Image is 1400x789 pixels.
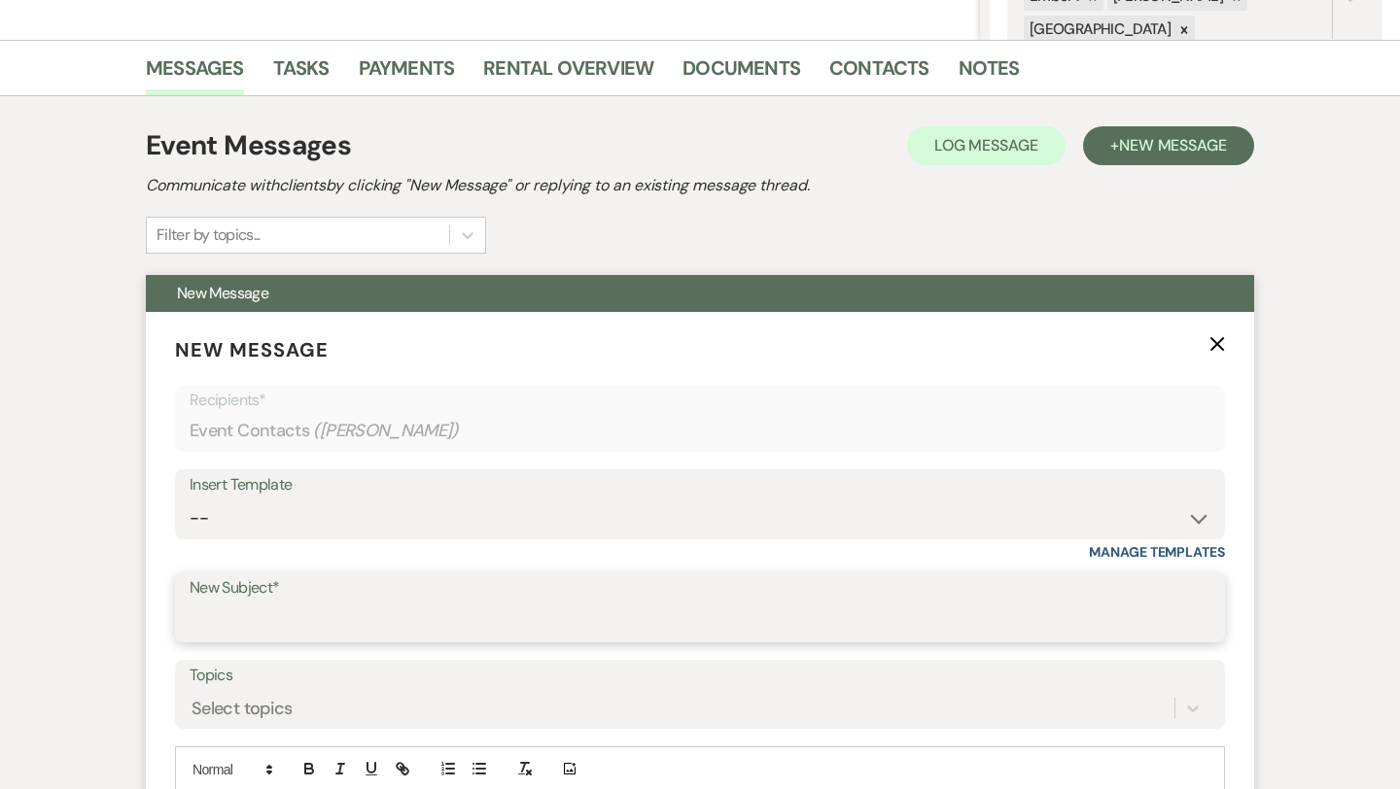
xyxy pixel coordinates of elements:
[190,662,1210,690] label: Topics
[313,418,459,444] span: ( [PERSON_NAME] )
[682,52,800,95] a: Documents
[359,52,455,95] a: Payments
[190,388,1210,413] p: Recipients*
[1024,16,1173,44] div: [GEOGRAPHIC_DATA]
[146,174,1254,197] h2: Communicate with clients by clicking "New Message" or replying to an existing message thread.
[1083,126,1254,165] button: +New Message
[934,135,1038,155] span: Log Message
[273,52,330,95] a: Tasks
[1089,543,1225,561] a: Manage Templates
[959,52,1020,95] a: Notes
[907,126,1066,165] button: Log Message
[146,52,244,95] a: Messages
[157,223,261,247] div: Filter by topics...
[829,52,929,95] a: Contacts
[190,412,1210,450] div: Event Contacts
[175,337,329,362] span: New Message
[190,574,1210,602] label: New Subject*
[177,283,268,303] span: New Message
[190,471,1210,499] div: Insert Template
[1119,135,1227,155] span: New Message
[483,52,653,95] a: Rental Overview
[146,125,351,166] h1: Event Messages
[192,695,293,721] div: Select topics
